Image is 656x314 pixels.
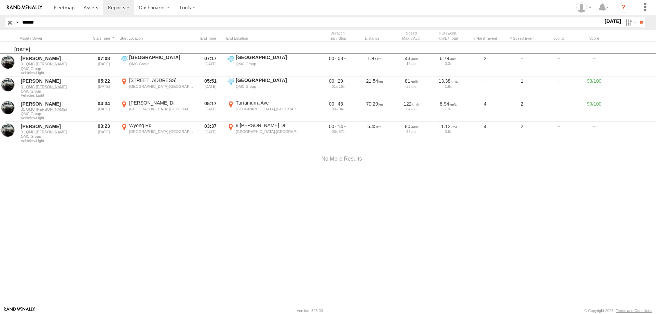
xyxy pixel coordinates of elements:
div: 2 [505,100,539,121]
div: 43 [395,55,427,62]
div: 2 [468,54,502,76]
div: [GEOGRAPHIC_DATA],[GEOGRAPHIC_DATA] [129,84,194,89]
a: View Asset in Asset Management [1,78,15,92]
a: View Asset in Asset Management [1,55,15,69]
div: [GEOGRAPHIC_DATA],[GEOGRAPHIC_DATA] [236,129,300,134]
span: Filter Results to this Group [21,139,87,143]
div: 2 [505,122,539,144]
div: [869s] 25/08/2025 03:23 - 25/08/2025 03:37 [322,123,354,129]
div: QMC Group [236,84,300,89]
div: [GEOGRAPHIC_DATA] [236,77,300,83]
label: Click to View Event Location [226,77,301,98]
a: 31 QMC [PERSON_NAME] [21,62,87,66]
span: 00 [329,101,337,107]
div: 1.6 [432,84,464,88]
label: Click to View Event Location [226,100,301,121]
label: Click to View Event Location [226,54,301,76]
span: 00 [332,107,338,111]
span: Filter Results to this Group [21,116,87,120]
div: 93/100 [579,77,610,98]
div: 53 [395,84,427,88]
div: 1 [505,77,539,98]
div: 11.12 [432,123,464,129]
span: 00 [332,129,338,134]
div: 05:17 [DATE] [197,100,223,121]
span: 43 [338,101,346,107]
div: 80 [395,123,427,129]
div: [GEOGRAPHIC_DATA] [236,54,300,60]
span: 57 [339,129,345,134]
div: [PERSON_NAME] [21,55,87,62]
span: 01 [332,84,338,88]
a: View Asset in Asset Management [1,123,15,137]
a: Terms and Conditions [616,309,652,313]
label: Click to View Event Location [120,100,195,121]
div: 90/100 [579,100,610,121]
span: 29 [338,78,346,84]
div: 38 [395,129,427,134]
span: QMC Group [21,89,87,93]
a: 31 QMC [PERSON_NAME] [21,107,87,112]
span: 14 [338,124,346,129]
div: Muhammad Salman [574,2,594,13]
div: Click to Sort [91,36,117,41]
div: 03:23 [DATE] [91,122,117,144]
span: 16 [339,84,345,88]
div: 6.79 [432,55,464,62]
a: 31 QMC [PERSON_NAME] [21,129,87,134]
div: [527s] 25/08/2025 07:08 - 25/08/2025 07:17 [322,55,354,62]
label: [DATE] [603,17,623,25]
div: 6.45 [357,122,392,144]
div: 81 [395,78,427,84]
span: 00 [329,78,337,84]
a: View Asset in Asset Management [1,101,15,114]
label: Search Query [14,17,20,27]
span: 04 [339,107,345,111]
label: Click to View Event Location [226,122,301,144]
div: [PERSON_NAME] [21,78,87,84]
a: Visit our Website [4,307,35,314]
a: 31 QMC [PERSON_NAME] [21,84,87,89]
div: [PERSON_NAME] [21,101,87,107]
div: Version: 306.00 [297,309,323,313]
div: 07:08 [DATE] [91,54,117,76]
div: 19 [395,62,427,66]
div: 4 [468,122,502,144]
div: Score [579,36,610,41]
label: Click to View Event Location [120,54,195,76]
div: 03:37 [DATE] [197,122,223,144]
div: [STREET_ADDRESS] [129,77,194,83]
div: 05:51 [DATE] [197,77,223,98]
div: © Copyright 2025 - [584,309,652,313]
label: Search Filter Options [623,17,637,27]
span: Filter Results to this Group [21,71,87,75]
div: 122 [395,101,427,107]
div: Job ID [542,36,576,41]
span: 00 [329,56,337,61]
div: 8.94 [432,101,464,107]
div: [GEOGRAPHIC_DATA],[GEOGRAPHIC_DATA] [236,107,300,111]
div: 13.38 [432,78,464,84]
label: Click to View Event Location [120,122,195,144]
i: ? [618,2,629,13]
span: 08 [338,56,346,61]
div: QMC Group [236,62,300,66]
span: Filter Results to this Group [21,93,87,97]
img: rand-logo.svg [7,5,42,10]
div: Click to Sort [357,36,392,41]
div: 21.54 [357,77,392,98]
label: Click to View Event Location [120,77,195,98]
div: 04:34 [DATE] [91,100,117,121]
div: 05:22 [DATE] [91,77,117,98]
span: QMC Group [21,112,87,116]
div: 7.9 [432,107,464,111]
span: QMC Group [21,134,87,138]
div: Turramurra Ave [236,100,300,106]
div: 0.3 [432,62,464,66]
div: 07:17 [DATE] [197,54,223,76]
div: [GEOGRAPHIC_DATA],[GEOGRAPHIC_DATA] [129,129,194,134]
div: 70.29 [357,100,392,121]
span: 00 [329,124,337,129]
div: 84 [395,107,427,111]
div: [PERSON_NAME] Dr [129,100,194,106]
